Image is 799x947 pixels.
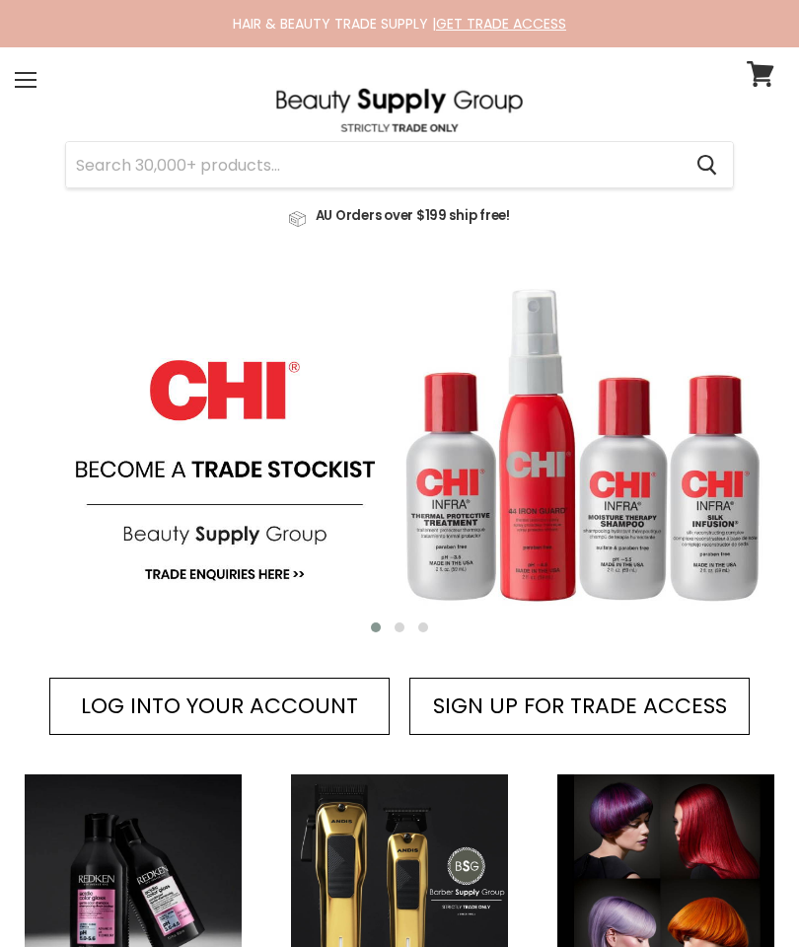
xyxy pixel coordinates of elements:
iframe: Gorgias live chat messenger [700,854,779,927]
a: SIGN UP FOR TRADE ACCESS [409,678,750,734]
a: GET TRADE ACCESS [436,14,566,34]
button: Search [681,142,733,187]
span: SIGN UP FOR TRADE ACCESS [433,691,727,721]
form: Product [65,141,734,188]
a: LOG INTO YOUR ACCOUNT [49,678,390,734]
input: Search [66,142,681,187]
span: LOG INTO YOUR ACCOUNT [81,691,358,721]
